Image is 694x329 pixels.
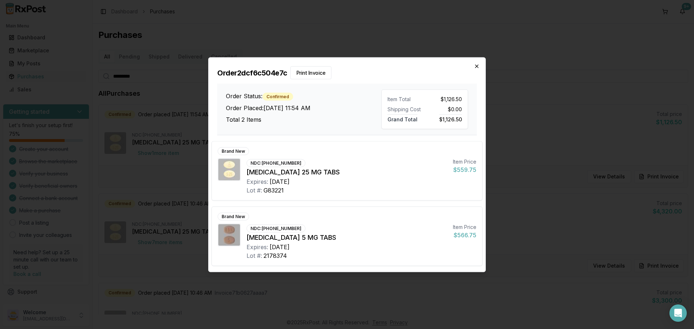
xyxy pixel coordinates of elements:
[226,92,381,101] h3: Order Status:
[247,251,262,260] div: Lot #:
[453,165,476,174] div: $559.75
[270,242,290,251] div: [DATE]
[226,104,381,112] h3: Order Placed: [DATE] 11:54 AM
[387,95,422,103] div: Item Total
[218,212,249,220] div: Brand New
[218,147,249,155] div: Brand New
[387,114,417,122] span: Grand Total
[428,105,462,113] div: $0.00
[262,93,293,101] div: Confirmed
[264,186,284,194] div: G83221
[387,105,422,113] div: Shipping Cost
[428,95,462,103] div: $1,126.50
[439,114,462,122] span: $1,126.50
[264,251,287,260] div: 2178374
[453,158,476,165] div: Item Price
[217,66,477,79] h2: Order 2dcf6c504e7c
[453,223,476,230] div: Item Price
[290,66,332,79] button: Print Invoice
[218,224,240,246] img: Eliquis 5 MG TABS
[247,159,305,167] div: NDC: [PHONE_NUMBER]
[247,242,268,251] div: Expires:
[247,232,447,242] div: [MEDICAL_DATA] 5 MG TABS
[218,159,240,180] img: Jardiance 25 MG TABS
[247,186,262,194] div: Lot #:
[226,115,381,124] h3: Total 2 Items
[247,224,305,232] div: NDC: [PHONE_NUMBER]
[270,177,290,186] div: [DATE]
[247,177,268,186] div: Expires:
[453,230,476,239] div: $566.75
[247,167,447,177] div: [MEDICAL_DATA] 25 MG TABS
